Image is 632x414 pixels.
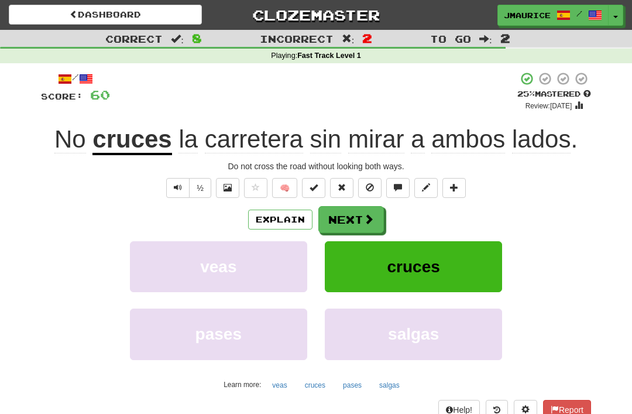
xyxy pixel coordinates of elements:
button: veas [130,241,307,292]
button: Set this sentence to 100% Mastered (alt+m) [302,178,325,198]
button: pases [130,309,307,360]
div: Text-to-speech controls [164,178,211,198]
span: mirar [348,125,404,153]
a: jmaurice / [497,5,609,26]
span: 2 [362,31,372,45]
button: Ignore sentence (alt+i) [358,178,382,198]
span: pases [195,325,242,343]
button: Play sentence audio (ctl+space) [166,178,190,198]
button: Reset to 0% Mastered (alt+r) [330,178,353,198]
span: la [178,125,198,153]
span: jmaurice [504,10,551,20]
small: Learn more: [224,381,261,389]
button: Edit sentence (alt+d) [414,178,438,198]
span: 25 % [517,89,535,98]
span: : [171,34,184,44]
small: Review: [DATE] [525,102,572,110]
span: 8 [192,31,202,45]
button: Add to collection (alt+a) [442,178,466,198]
button: salgas [325,309,502,360]
span: 60 [90,87,110,102]
span: : [479,34,492,44]
span: Score: [41,91,83,101]
button: cruces [298,377,332,394]
div: Do not cross the road without looking both ways. [41,160,591,172]
button: Next [318,206,384,233]
div: / [41,71,110,86]
span: To go [430,33,471,45]
span: No [54,125,86,153]
button: pases [336,377,368,394]
span: : [342,34,355,44]
button: cruces [325,241,502,292]
button: veas [266,377,293,394]
span: ambos [431,125,505,153]
button: Discuss sentence (alt+u) [386,178,410,198]
button: salgas [373,377,406,394]
span: 2 [500,31,510,45]
button: Favorite sentence (alt+f) [244,178,267,198]
span: sin [310,125,342,153]
button: Show image (alt+x) [216,178,239,198]
span: veas [200,258,236,276]
span: lados [512,125,571,153]
span: / [576,9,582,18]
span: cruces [387,258,440,276]
a: Clozemaster [219,5,413,25]
span: Incorrect [260,33,334,45]
div: Mastered [517,89,591,100]
button: 🧠 [272,178,297,198]
span: . [172,125,578,153]
button: ½ [189,178,211,198]
strong: Fast Track Level 1 [297,52,361,60]
span: salgas [388,325,439,343]
span: carretera [205,125,303,153]
span: a [411,125,424,153]
span: Correct [105,33,163,45]
u: cruces [92,125,171,155]
button: Explain [248,210,312,230]
a: Dashboard [9,5,202,25]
